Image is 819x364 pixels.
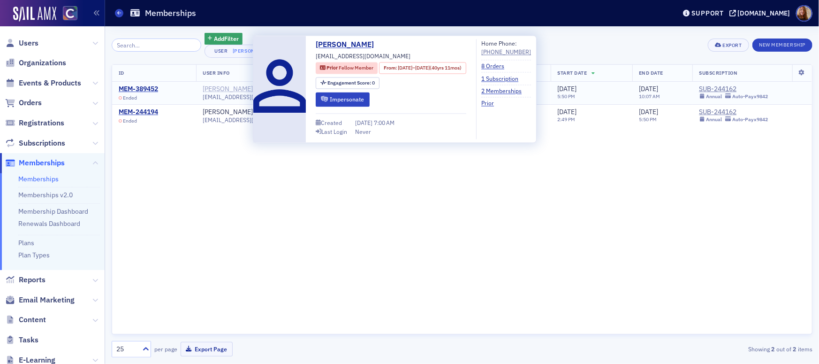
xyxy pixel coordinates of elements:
[13,7,56,22] img: SailAMX
[205,45,382,58] button: User[PERSON_NAME] ([EMAIL_ADDRESS][DOMAIN_NAME])×
[639,70,663,76] span: End Date
[119,85,158,93] a: MEM-389452
[154,345,177,353] label: per page
[145,8,196,19] h1: Memberships
[355,119,374,127] span: [DATE]
[384,64,398,72] span: From :
[5,158,65,168] a: Memberships
[5,315,46,325] a: Content
[116,344,137,354] div: 25
[18,175,59,183] a: Memberships
[18,251,50,259] a: Plan Types
[398,64,412,71] span: [DATE]
[481,99,501,108] a: Prior
[415,64,430,71] span: [DATE]
[203,116,297,124] span: [EMAIL_ADDRESS][DOMAIN_NAME]
[639,116,657,123] time: 5:50 PM
[214,34,239,43] span: Add Filter
[481,62,511,70] a: 8 Orders
[119,108,158,116] a: MEM-244194
[19,58,66,68] span: Organizations
[738,9,790,17] div: [DOMAIN_NAME]
[19,158,65,168] span: Memberships
[203,108,253,116] a: [PERSON_NAME]
[19,138,65,148] span: Subscriptions
[339,65,373,71] span: Fellow Member
[19,315,46,325] span: Content
[326,65,339,71] span: Prior
[321,129,347,134] div: Last Login
[770,345,776,353] strong: 2
[752,40,812,48] a: New Membership
[379,62,466,74] div: From: 1984-05-07 00:00:00
[699,108,768,116] a: SUB-244162
[585,345,812,353] div: Showing out of items
[699,85,768,93] a: SUB-244162
[5,118,64,128] a: Registrations
[316,92,370,107] button: Impersonate
[233,48,368,54] div: [PERSON_NAME] ([EMAIL_ADDRESS][DOMAIN_NAME])
[557,70,587,76] span: Start Date
[752,39,812,52] button: New Membership
[316,77,379,89] div: Engagement Score: 0
[5,38,38,48] a: Users
[639,85,658,93] span: [DATE]
[19,118,64,128] span: Registrations
[18,219,80,228] a: Renewals Dashboard
[706,116,722,123] div: Annual
[19,78,81,88] span: Events & Products
[639,108,658,116] span: [DATE]
[5,275,45,285] a: Reports
[732,116,768,123] div: Auto-Pay x9842
[112,39,201,52] input: Search…
[203,93,297,101] span: [EMAIL_ADDRESS][DOMAIN_NAME]
[481,39,531,56] div: Home Phone:
[791,345,798,353] strong: 2
[18,239,34,247] a: Plans
[203,85,253,93] a: [PERSON_NAME]
[63,6,77,21] img: SailAMX
[18,191,73,199] a: Memberships v2.0
[557,85,576,93] span: [DATE]
[328,80,375,85] div: 0
[557,116,575,123] time: 2:49 PM
[722,43,742,48] div: Export
[5,98,42,108] a: Orders
[732,93,768,100] div: Auto-Pay x9842
[557,108,576,116] span: [DATE]
[203,70,230,76] span: User Info
[729,10,794,16] button: [DOMAIN_NAME]
[212,48,231,54] div: User
[691,9,724,17] div: Support
[5,58,66,68] a: Organizations
[328,79,372,86] span: Engagement Score :
[481,86,529,95] a: 2 Memberships
[5,138,65,148] a: Subscriptions
[316,62,378,74] div: Prior: Prior: Fellow Member
[19,275,45,285] span: Reports
[205,33,243,45] button: AddFilter
[321,121,342,126] div: Created
[119,70,124,76] span: ID
[320,64,373,72] a: Prior Fellow Member
[481,48,531,56] a: [PHONE_NUMBER]
[19,98,42,108] span: Orders
[481,74,525,83] a: 1 Subscription
[5,78,81,88] a: Events & Products
[316,39,381,50] a: [PERSON_NAME]
[5,335,38,345] a: Tasks
[5,295,75,305] a: Email Marketing
[181,342,233,356] button: Export Page
[123,118,137,124] span: Ended
[18,207,88,216] a: Membership Dashboard
[557,93,575,100] time: 5:50 PM
[699,70,737,76] span: Subscription
[19,335,38,345] span: Tasks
